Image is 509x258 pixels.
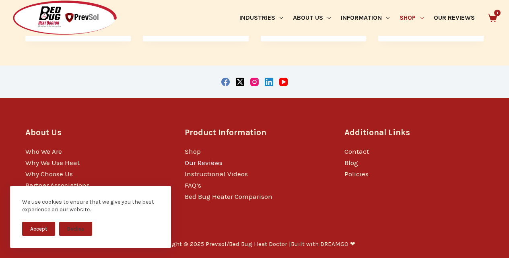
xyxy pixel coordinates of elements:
a: Built with DREAMGO ❤ [291,240,355,248]
a: Instagram [250,78,259,86]
a: Policies [344,170,369,178]
a: Shop [185,147,201,155]
div: We use cookies to ensure that we give you the best experience on our website. [22,198,159,214]
a: Why Choose Us [25,170,73,178]
a: Blog [344,159,358,167]
button: Decline [59,222,92,236]
a: Why We Use Heat [25,159,80,167]
a: YouTube [279,78,288,86]
h3: About Us [25,126,165,139]
p: Copyright © 2025 Prevsol/Bed Bug Heat Doctor | [154,240,355,248]
a: X (Twitter) [236,78,244,86]
a: FAQ’s [185,181,201,189]
a: Partner Associations [25,181,90,189]
a: Bed Bug Heater Comparison [185,192,272,200]
button: Open LiveChat chat widget [6,3,31,27]
a: Who We Are [25,147,62,155]
a: LinkedIn [265,78,273,86]
a: Our Reviews [185,159,223,167]
a: Contact [344,147,369,155]
a: Instructional Videos [185,170,248,178]
span: 1 [494,10,501,16]
a: Facebook [221,78,230,86]
h3: Product Information [185,126,324,139]
button: Accept [22,222,55,236]
h3: Additional Links [344,126,484,139]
